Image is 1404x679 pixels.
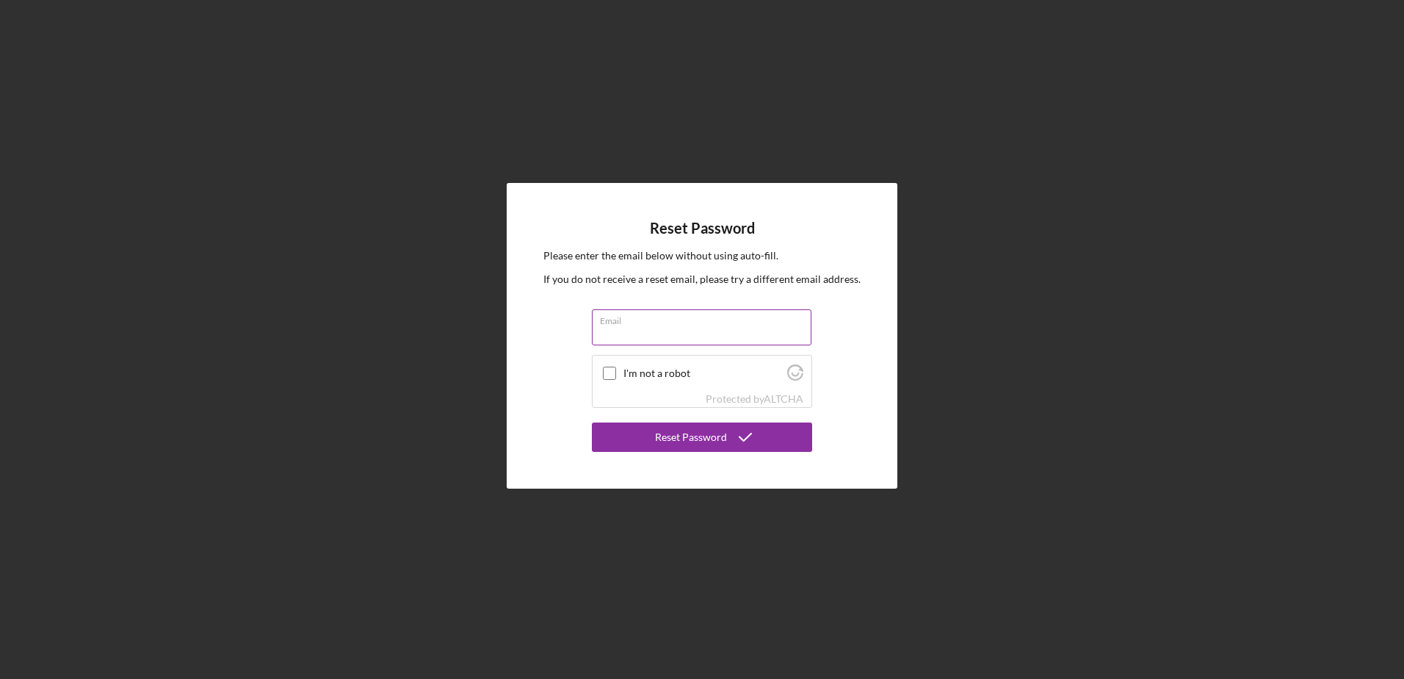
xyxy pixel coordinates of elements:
[787,370,803,383] a: Visit Altcha.org
[623,367,783,379] label: I'm not a robot
[706,393,803,405] div: Protected by
[655,423,727,452] div: Reset Password
[764,392,803,405] a: Visit Altcha.org
[592,423,812,452] button: Reset Password
[543,248,861,264] p: Please enter the email below without using auto-fill.
[650,220,755,237] h4: Reset Password
[600,310,811,326] label: Email
[543,271,861,287] p: If you do not receive a reset email, please try a different email address.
